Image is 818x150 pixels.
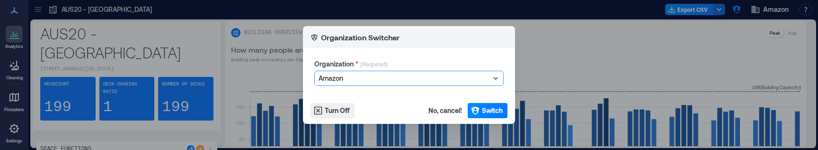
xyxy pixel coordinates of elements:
[360,60,388,71] p: (Required)
[468,103,507,118] button: Switch
[311,103,355,118] button: Turn Off
[482,106,503,115] span: Switch
[428,106,462,115] span: No, cancel!
[426,103,465,118] button: No, cancel!
[325,106,350,115] span: Turn Off
[314,59,358,69] label: Organization
[321,32,400,43] p: Organization Switcher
